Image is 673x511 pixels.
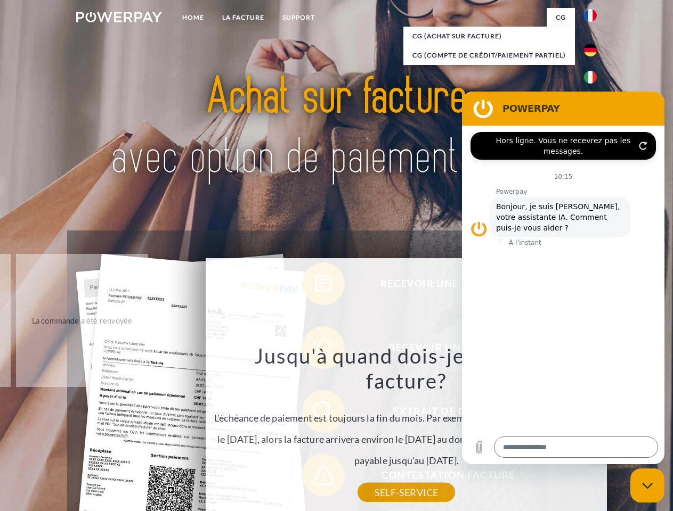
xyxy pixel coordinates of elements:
[358,483,455,502] a: SELF-SERVICE
[403,27,575,46] a: CG (achat sur facture)
[584,44,597,56] img: de
[173,8,213,27] a: Home
[212,343,601,492] div: L'échéance de paiement est toujours la fin du mois. Par exemple, si la commande a été passée le [...
[102,51,571,204] img: title-powerpay_fr.svg
[273,8,324,27] a: Support
[584,71,597,84] img: it
[213,8,273,27] a: LA FACTURE
[76,12,162,22] img: logo-powerpay-white.svg
[462,92,664,464] iframe: Fenêtre de messagerie
[630,468,664,502] iframe: Bouton de lancement de la fenêtre de messagerie, conversation en cours
[22,313,142,327] div: La commande a été renvoyée
[403,46,575,65] a: CG (Compte de crédit/paiement partiel)
[547,8,575,27] a: CG
[212,343,601,394] h3: Jusqu'à quand dois-je payer ma facture?
[584,9,597,22] img: fr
